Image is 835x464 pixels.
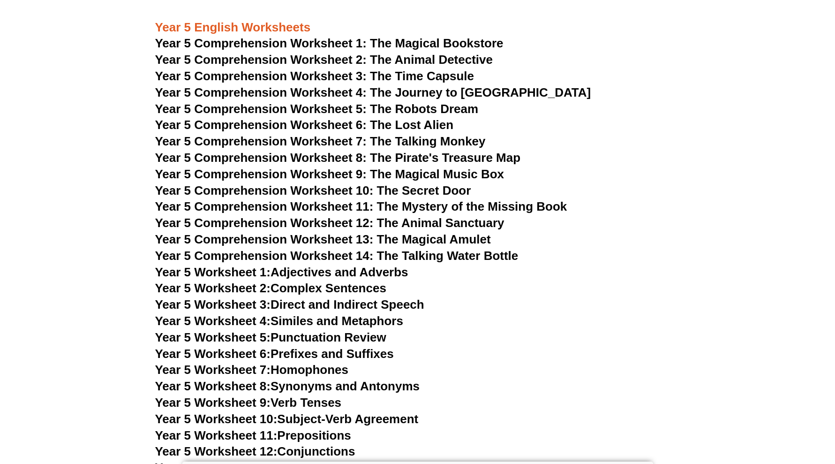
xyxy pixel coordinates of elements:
[155,314,404,328] a: Year 5 Worksheet 4:Similes and Metaphors
[155,151,521,165] a: Year 5 Comprehension Worksheet 8: The Pirate's Treasure Map
[155,347,271,361] span: Year 5 Worksheet 6:
[155,363,271,377] span: Year 5 Worksheet 7:
[155,183,471,198] a: Year 5 Comprehension Worksheet 10: The Secret Door
[155,363,349,377] a: Year 5 Worksheet 7:Homophones
[155,265,271,279] span: Year 5 Worksheet 1:
[155,379,271,393] span: Year 5 Worksheet 8:
[155,444,278,458] span: Year 5 Worksheet 12:
[155,330,386,344] a: Year 5 Worksheet 5:Punctuation Review
[155,281,386,295] a: Year 5 Worksheet 2:Complex Sentences
[155,412,278,426] span: Year 5 Worksheet 10:
[155,330,271,344] span: Year 5 Worksheet 5:
[155,297,424,312] a: Year 5 Worksheet 3:Direct and Indirect Speech
[155,297,271,312] span: Year 5 Worksheet 3:
[155,199,567,213] a: Year 5 Comprehension Worksheet 11: The Mystery of the Missing Book
[155,85,591,99] a: Year 5 Comprehension Worksheet 4: The Journey to [GEOGRAPHIC_DATA]
[679,358,835,464] iframe: Chat Widget
[155,314,271,328] span: Year 5 Worksheet 4:
[155,396,271,410] span: Year 5 Worksheet 9:
[155,216,504,230] a: Year 5 Comprehension Worksheet 12: The Animal Sanctuary
[155,36,504,50] a: Year 5 Comprehension Worksheet 1: The Magical Bookstore
[155,232,491,246] a: Year 5 Comprehension Worksheet 13: The Magical Amulet
[155,249,519,263] a: Year 5 Comprehension Worksheet 14: The Talking Water Bottle
[155,134,486,148] a: Year 5 Comprehension Worksheet 7: The Talking Monkey
[155,444,355,458] a: Year 5 Worksheet 12:Conjunctions
[155,4,680,36] h3: Year 5 English Worksheets
[155,118,454,132] a: Year 5 Comprehension Worksheet 6: The Lost Alien
[155,53,493,67] a: Year 5 Comprehension Worksheet 2: The Animal Detective
[155,428,278,442] span: Year 5 Worksheet 11:
[155,265,408,279] a: Year 5 Worksheet 1:Adjectives and Adverbs
[155,396,342,410] a: Year 5 Worksheet 9:Verb Tenses
[155,102,479,116] a: Year 5 Comprehension Worksheet 5: The Robots Dream
[155,281,271,295] span: Year 5 Worksheet 2:
[155,412,419,426] a: Year 5 Worksheet 10:Subject-Verb Agreement
[155,69,474,83] a: Year 5 Comprehension Worksheet 3: The Time Capsule
[155,347,394,361] a: Year 5 Worksheet 6:Prefixes and Suffixes
[155,167,504,181] a: Year 5 Comprehension Worksheet 9: The Magical Music Box
[155,428,351,442] a: Year 5 Worksheet 11:Prepositions
[155,379,420,393] a: Year 5 Worksheet 8:Synonyms and Antonyms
